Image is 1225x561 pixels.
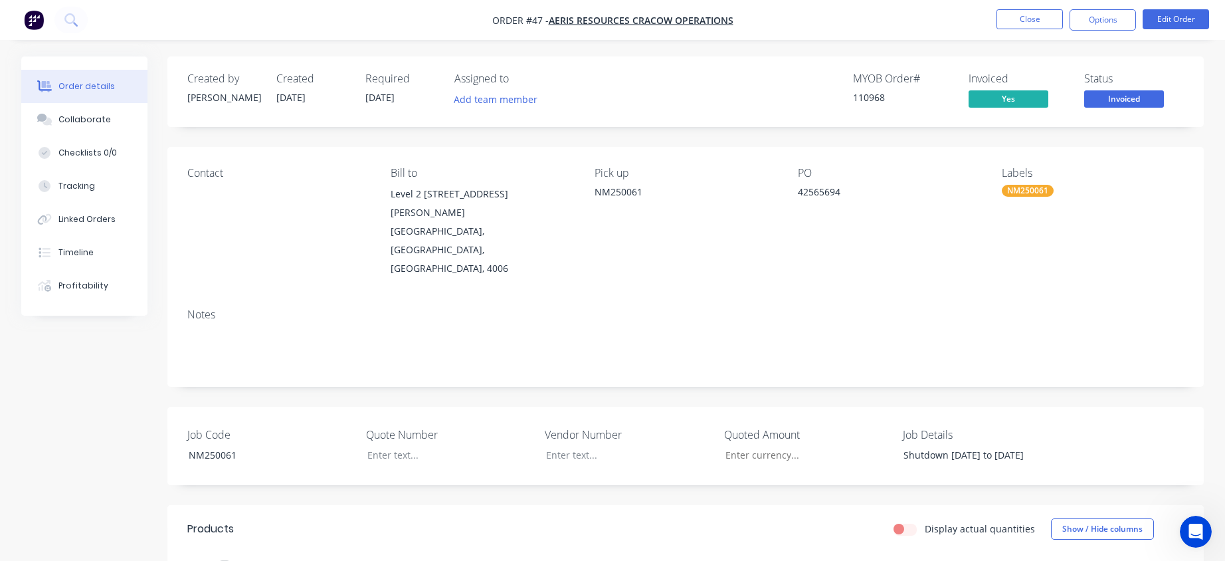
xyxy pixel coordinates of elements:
label: Quote Number [366,427,532,443]
span: [DATE] [365,91,395,104]
input: Enter currency... [714,445,890,465]
label: Quoted Amount [724,427,890,443]
div: Products [187,521,234,537]
div: Tracking [58,180,95,192]
div: Timeline [58,247,94,259]
a: Aeris Resources Cracow Operations [549,14,733,27]
div: Collaborate [58,114,111,126]
label: Vendor Number [545,427,711,443]
span: Yes [969,90,1048,107]
div: Checklists 0/0 [58,147,117,159]
iframe: Intercom live chat [1180,516,1212,548]
div: Profitability [58,280,108,292]
div: Created [276,72,349,85]
button: Linked Orders [21,203,147,236]
div: Invoiced [969,72,1068,85]
div: NM250061 [1002,185,1054,197]
div: Pick up [595,167,777,179]
span: [DATE] [276,91,306,104]
span: Order #47 - [492,14,549,27]
button: Checklists 0/0 [21,136,147,169]
div: MYOB Order # [853,72,953,85]
button: Add team member [447,90,545,108]
div: NM250061 [595,185,777,199]
div: NM250061 [178,445,344,465]
button: Order details [21,70,147,103]
button: Timeline [21,236,147,269]
button: Tracking [21,169,147,203]
div: Order details [58,80,115,92]
label: Job Details [903,427,1069,443]
button: Add team member [454,90,545,108]
div: Level 2 [STREET_ADDRESS][PERSON_NAME] [391,185,573,222]
button: Show / Hide columns [1051,518,1154,540]
button: Profitability [21,269,147,302]
label: Job Code [187,427,353,443]
div: 42565694 [798,185,964,203]
button: Collaborate [21,103,147,136]
div: Labels [1002,167,1184,179]
div: PO [798,167,980,179]
button: Close [996,9,1063,29]
div: Shutdown [DATE] to [DATE] [893,445,1059,465]
span: Invoiced [1084,90,1164,107]
div: Created by [187,72,260,85]
div: Notes [187,308,1184,321]
div: Contact [187,167,369,179]
div: 110968 [853,90,953,104]
button: Options [1070,9,1136,31]
label: Display actual quantities [925,522,1035,536]
div: Bill to [391,167,573,179]
div: [GEOGRAPHIC_DATA], [GEOGRAPHIC_DATA], [GEOGRAPHIC_DATA], 4006 [391,222,573,278]
div: Status [1084,72,1184,85]
button: Edit Order [1143,9,1209,29]
div: Linked Orders [58,213,116,225]
div: Required [365,72,438,85]
div: Level 2 [STREET_ADDRESS][PERSON_NAME][GEOGRAPHIC_DATA], [GEOGRAPHIC_DATA], [GEOGRAPHIC_DATA], 4006 [391,185,573,278]
button: Invoiced [1084,90,1164,110]
div: [PERSON_NAME] [187,90,260,104]
img: Factory [24,10,44,30]
div: Assigned to [454,72,587,85]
